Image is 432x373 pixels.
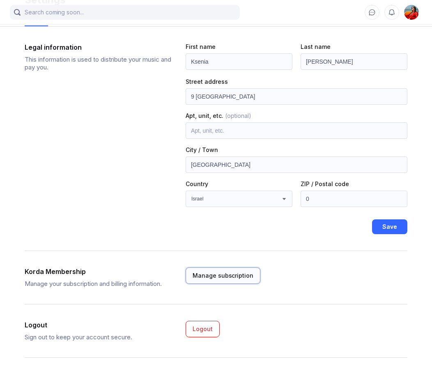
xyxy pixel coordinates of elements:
div: This information is used to distribute your music and pay you. [25,55,172,71]
div: Korda Membership [25,267,168,276]
div: Logout [25,321,168,329]
input: City [186,157,407,173]
input: Postal code [301,191,407,207]
div: Country [186,180,292,187]
div: Save [382,223,397,231]
img: ab6761610000e5eb93f77b838bc813c293b94c14 [404,5,419,20]
div: First name [186,43,292,50]
div: Legal information [25,43,168,51]
input: First name [186,53,292,70]
input: Last name [301,53,407,70]
div: Sign out to keep your account secure. [25,333,172,341]
input: Street address [186,88,407,105]
div: Logout [193,325,213,333]
input: Search coming soon... [10,5,240,20]
div: Last name [301,43,407,50]
div: Manage your subscription and billing information. [25,280,172,288]
div: Manage subscription [193,272,253,280]
div: Street address [186,78,407,85]
div: Apt, unit, etc. [186,112,407,119]
div: ZIP / Postal code [301,180,407,187]
button: Manage subscription [186,267,260,284]
button: Save [372,219,407,234]
button: Logout [186,321,220,337]
div: From:Ksusha [404,5,419,20]
div: City / Town [186,146,407,153]
input: Apt, unit, etc. [186,122,407,139]
span: (optional) [223,112,251,119]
